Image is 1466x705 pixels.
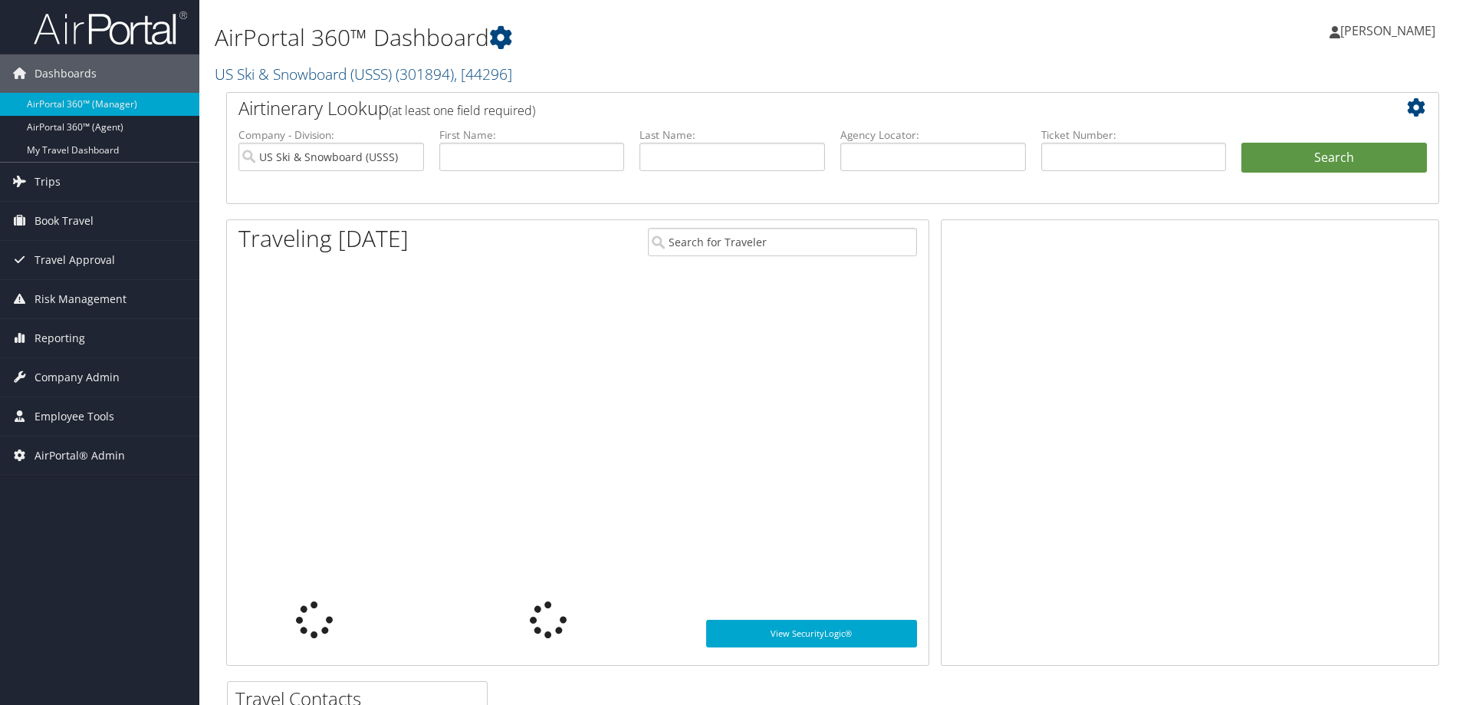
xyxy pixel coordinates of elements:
[215,64,512,84] a: US Ski & Snowboard (USSS)
[215,21,1039,54] h1: AirPortal 360™ Dashboard
[389,102,535,119] span: (at least one field required)
[238,222,409,255] h1: Traveling [DATE]
[648,228,917,256] input: Search for Traveler
[35,319,85,357] span: Reporting
[238,127,424,143] label: Company - Division:
[35,437,125,475] span: AirPortal® Admin
[454,64,512,84] span: , [ 44296 ]
[35,358,120,397] span: Company Admin
[35,241,115,279] span: Travel Approval
[639,127,825,143] label: Last Name:
[35,54,97,93] span: Dashboards
[706,620,917,647] a: View SecurityLogic®
[1330,8,1451,54] a: [PERSON_NAME]
[840,127,1026,143] label: Agency Locator:
[396,64,454,84] span: ( 301894 )
[35,397,114,436] span: Employee Tools
[1241,143,1427,173] button: Search
[35,163,61,201] span: Trips
[35,280,127,318] span: Risk Management
[34,10,187,46] img: airportal-logo.png
[1340,22,1435,39] span: [PERSON_NAME]
[238,95,1326,121] h2: Airtinerary Lookup
[1041,127,1227,143] label: Ticket Number:
[439,127,625,143] label: First Name:
[35,202,94,240] span: Book Travel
